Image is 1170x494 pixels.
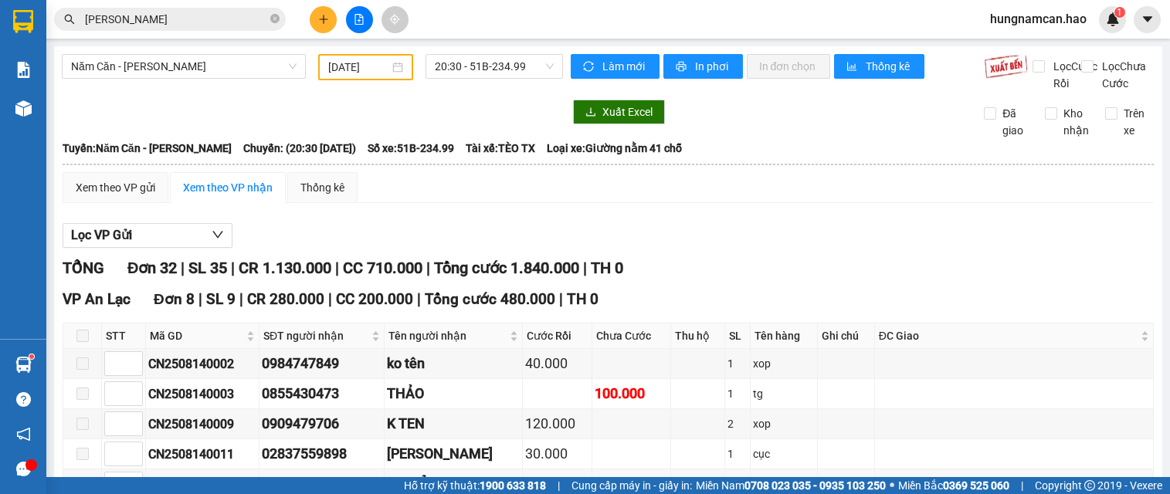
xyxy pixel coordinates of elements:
[148,384,256,404] div: CN2508140003
[63,142,232,154] b: Tuyến: Năm Căn - [PERSON_NAME]
[559,290,563,308] span: |
[148,445,256,464] div: CN2508140011
[262,413,382,435] div: 0909479706
[480,479,546,492] strong: 1900 633 818
[346,6,373,33] button: file-add
[385,409,523,439] td: K TEN
[148,354,256,374] div: CN2508140002
[695,58,731,75] span: In phơi
[206,290,236,308] span: SL 9
[148,414,256,434] div: CN2508140009
[318,14,329,25] span: plus
[146,439,259,469] td: CN2508140011
[239,290,243,308] span: |
[389,14,400,25] span: aim
[247,290,324,308] span: CR 280.000
[368,140,454,157] span: Số xe: 51B-234.99
[13,10,33,33] img: logo-vxr
[592,323,671,349] th: Chưa Cước
[1084,480,1095,491] span: copyright
[753,445,815,462] div: cục
[1117,7,1122,18] span: 1
[328,59,388,76] input: 14/08/2025
[231,259,235,277] span: |
[335,259,339,277] span: |
[259,409,385,439] td: 0909479706
[385,349,523,379] td: ko tên
[573,100,665,124] button: downloadXuất Excel
[71,55,297,78] span: Năm Căn - Hồ Chí Minh
[879,327,1138,344] span: ĐC Giao
[747,54,831,79] button: In đơn chọn
[753,475,815,492] div: xop
[1096,58,1155,92] span: Lọc Chưa Cước
[183,179,273,196] div: Xem theo VP nhận
[583,259,587,277] span: |
[602,58,647,75] span: Làm mới
[898,477,1009,494] span: Miền Bắc
[744,479,886,492] strong: 0708 023 035 - 0935 103 250
[259,379,385,409] td: 0855430473
[146,409,259,439] td: CN2508140009
[571,54,660,79] button: syncLàm mới
[385,379,523,409] td: THẢO
[525,413,589,435] div: 120.000
[239,259,331,277] span: CR 1.130.000
[727,355,748,372] div: 1
[387,443,520,465] div: [PERSON_NAME]
[996,105,1033,139] span: Đã giao
[212,228,224,241] span: down
[943,479,1009,492] strong: 0369 525 060
[243,140,356,157] span: Chuyến: (20:30 [DATE])
[676,61,689,73] span: printer
[585,107,596,119] span: download
[751,323,818,349] th: Tên hàng
[525,353,589,374] div: 40.000
[76,179,155,196] div: Xem theo VP gửi
[259,439,385,469] td: 02837559898
[300,179,344,196] div: Thống kê
[547,140,682,157] span: Loại xe: Giường nằm 41 chỗ
[259,349,385,379] td: 0984747849
[16,427,31,442] span: notification
[328,290,332,308] span: |
[466,140,535,157] span: Tài xế: TÈO TX
[387,353,520,374] div: ko tên
[198,290,202,308] span: |
[262,353,382,374] div: 0984747849
[426,259,430,277] span: |
[571,477,692,494] span: Cung cấp máy in - giấy in:
[29,354,34,359] sup: 1
[753,385,815,402] div: tg
[663,54,743,79] button: printerIn phơi
[16,462,31,476] span: message
[148,475,256,494] div: CN2508140014
[671,323,725,349] th: Thu hộ
[388,327,507,344] span: Tên người nhận
[591,259,623,277] span: TH 0
[16,392,31,407] span: question-circle
[85,11,267,28] input: Tìm tên, số ĐT hoặc mã đơn
[866,58,912,75] span: Thống kê
[696,477,886,494] span: Miền Nam
[146,349,259,379] td: CN2508140002
[727,385,748,402] div: 1
[1047,58,1100,92] span: Lọc Cước Rồi
[602,103,653,120] span: Xuất Excel
[343,259,422,277] span: CC 710.000
[753,415,815,432] div: xop
[818,323,874,349] th: Ghi chú
[523,323,592,349] th: Cước Rồi
[262,383,382,404] div: 0855430473
[1141,12,1155,26] span: caret-down
[15,357,32,373] img: warehouse-icon
[71,225,132,245] span: Lọc VP Gửi
[336,290,413,308] span: CC 200.000
[15,62,32,78] img: solution-icon
[525,443,589,465] div: 30.000
[1106,12,1120,26] img: icon-new-feature
[984,54,1028,79] img: 9k=
[310,6,337,33] button: plus
[435,55,554,78] span: 20:30 - 51B-234.99
[425,290,555,308] span: Tổng cước 480.000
